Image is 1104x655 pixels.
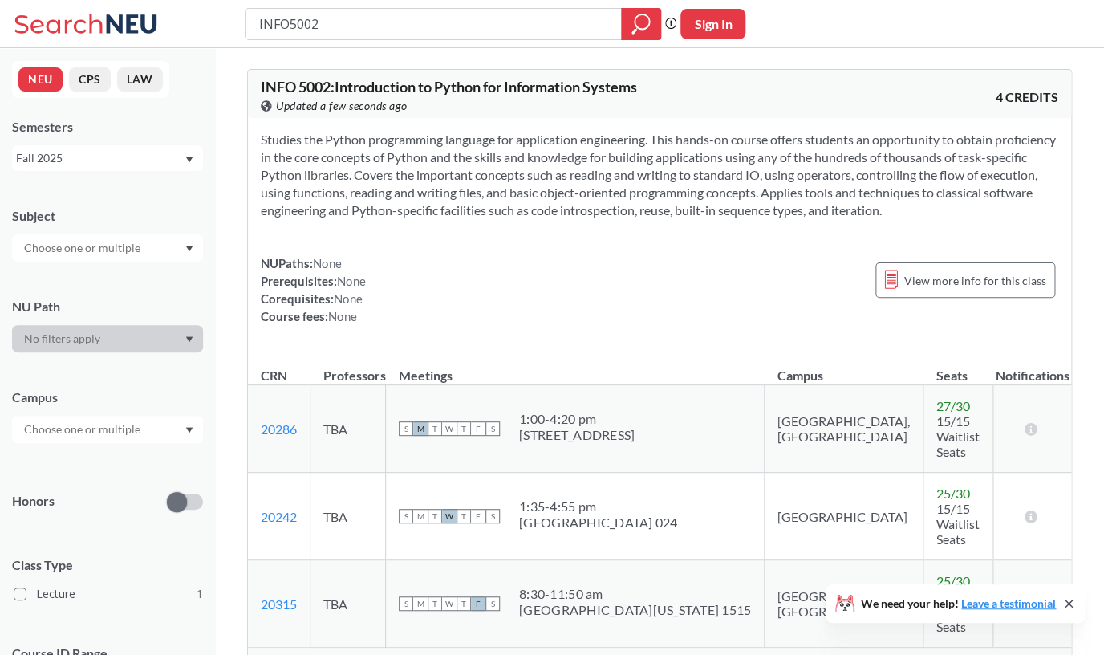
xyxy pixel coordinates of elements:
[69,67,111,92] button: CPS
[519,586,751,602] div: 8:30 - 11:50 am
[765,473,923,560] td: [GEOGRAPHIC_DATA]
[413,509,428,523] span: M
[519,427,635,443] div: [STREET_ADDRESS]
[936,398,970,413] span: 27 / 30
[197,585,203,603] span: 1
[261,131,1058,219] section: Studies the Python programming language for application engineering. This hands-on course offers ...
[12,325,203,352] div: Dropdown arrow
[996,88,1058,106] span: 4 CREDITS
[12,234,203,262] div: Dropdown arrow
[12,145,203,171] div: Fall 2025Dropdown arrow
[337,274,366,288] span: None
[936,573,970,588] span: 25 / 30
[14,584,203,604] label: Lecture
[185,336,193,343] svg: Dropdown arrow
[471,421,485,436] span: F
[117,67,163,92] button: LAW
[12,298,203,315] div: NU Path
[261,78,637,96] span: INFO 5002 : Introduction to Python for Information Systems
[310,351,386,385] th: Professors
[519,411,635,427] div: 1:00 - 4:20 pm
[386,351,765,385] th: Meetings
[471,596,485,611] span: F
[485,509,500,523] span: S
[313,256,342,271] span: None
[261,254,366,325] div: NUPaths: Prerequisites: Corequisites: Course fees:
[16,238,151,258] input: Choose one or multiple
[765,385,923,473] td: [GEOGRAPHIC_DATA], [GEOGRAPHIC_DATA]
[261,509,297,524] a: 20242
[334,291,363,306] span: None
[261,596,297,612] a: 20315
[12,492,55,511] p: Honors
[310,473,386,560] td: TBA
[185,246,193,252] svg: Dropdown arrow
[399,509,413,523] span: S
[861,598,1056,609] span: We need your help!
[485,596,500,611] span: S
[923,351,993,385] th: Seats
[12,118,203,136] div: Semesters
[413,421,428,436] span: M
[276,97,408,115] span: Updated a few seconds ago
[485,421,500,436] span: S
[961,596,1056,610] a: Leave a testimonial
[442,596,457,611] span: W
[765,351,923,385] th: Campus
[457,509,471,523] span: T
[328,309,357,323] span: None
[680,9,745,39] button: Sign In
[12,416,203,443] div: Dropdown arrow
[185,157,193,163] svg: Dropdown arrow
[936,486,970,501] span: 25 / 30
[261,421,297,437] a: 20286
[16,420,151,439] input: Choose one or multiple
[936,501,980,547] span: 15/15 Waitlist Seats
[12,556,203,574] span: Class Type
[12,207,203,225] div: Subject
[471,509,485,523] span: F
[442,509,457,523] span: W
[258,10,610,38] input: Class, professor, course number, "phrase"
[18,67,63,92] button: NEU
[442,421,457,436] span: W
[16,149,184,167] div: Fall 2025
[399,596,413,611] span: S
[310,385,386,473] td: TBA
[185,427,193,433] svg: Dropdown arrow
[428,509,442,523] span: T
[457,421,471,436] span: T
[993,351,1072,385] th: Notifications
[399,421,413,436] span: S
[519,602,751,618] div: [GEOGRAPHIC_DATA][US_STATE] 1515
[621,8,661,40] div: magnifying glass
[12,389,203,406] div: Campus
[904,271,1046,291] span: View more info for this class
[457,596,471,611] span: T
[519,498,677,515] div: 1:35 - 4:55 pm
[631,13,651,35] svg: magnifying glass
[413,596,428,611] span: M
[519,515,677,531] div: [GEOGRAPHIC_DATA] 024
[936,413,980,459] span: 15/15 Waitlist Seats
[310,560,386,648] td: TBA
[261,367,287,384] div: CRN
[765,560,923,648] td: [GEOGRAPHIC_DATA], [GEOGRAPHIC_DATA]
[428,421,442,436] span: T
[428,596,442,611] span: T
